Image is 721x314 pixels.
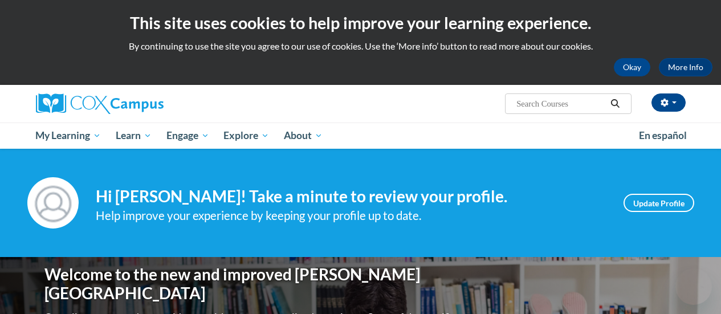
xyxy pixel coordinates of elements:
a: Update Profile [624,194,694,212]
div: Help improve your experience by keeping your profile up to date. [96,206,606,225]
a: About [276,123,330,149]
span: About [284,129,323,142]
h2: This site uses cookies to help improve your learning experience. [9,11,712,34]
a: En español [632,124,694,148]
h4: Hi [PERSON_NAME]! Take a minute to review your profile. [96,187,606,206]
a: Cox Campus [36,93,241,114]
button: Okay [614,58,650,76]
button: Search [606,97,624,111]
span: Explore [223,129,269,142]
span: Learn [116,129,152,142]
span: My Learning [35,129,101,142]
iframe: Button to launch messaging window [675,268,712,305]
a: Learn [108,123,159,149]
span: En español [639,129,687,141]
p: By continuing to use the site you agree to our use of cookies. Use the ‘More info’ button to read... [9,40,712,52]
img: Profile Image [27,177,79,229]
img: Cox Campus [36,93,164,114]
input: Search Courses [515,97,606,111]
a: More Info [659,58,712,76]
h1: Welcome to the new and improved [PERSON_NAME][GEOGRAPHIC_DATA] [44,265,458,303]
a: Explore [216,123,276,149]
span: Engage [166,129,209,142]
a: My Learning [28,123,109,149]
a: Engage [159,123,217,149]
button: Account Settings [651,93,686,112]
div: Main menu [27,123,694,149]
